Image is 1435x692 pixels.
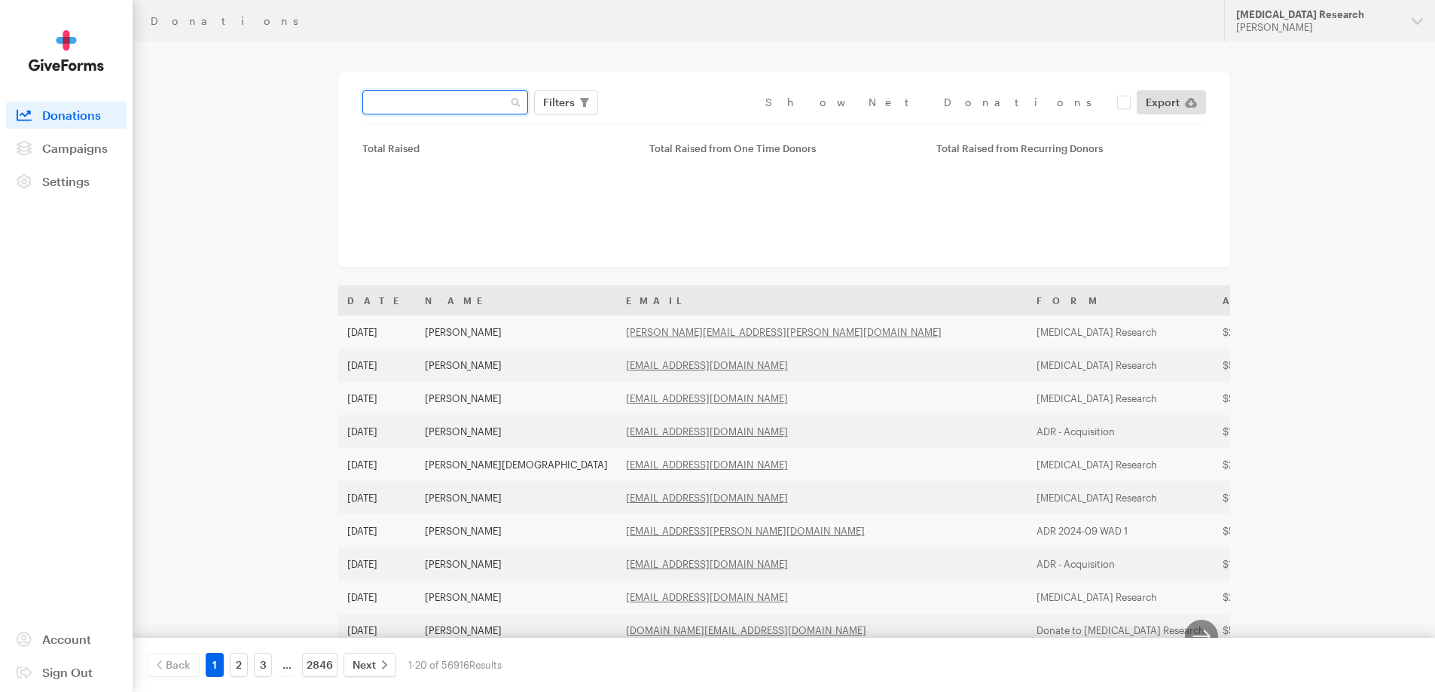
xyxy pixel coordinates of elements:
[1027,415,1214,448] td: ADR - Acquisition
[1027,514,1214,547] td: ADR 2024-09 WAD 1
[1137,90,1206,114] a: Export
[416,316,617,349] td: [PERSON_NAME]
[1214,382,1336,415] td: $52.84
[416,285,617,316] th: Name
[6,659,127,686] a: Sign Out
[338,349,416,382] td: [DATE]
[416,481,617,514] td: [PERSON_NAME]
[6,135,127,162] a: Campaigns
[626,425,788,437] a: [EMAIL_ADDRESS][DOMAIN_NAME]
[353,656,376,674] span: Next
[1214,481,1336,514] td: $100.00
[338,415,416,448] td: [DATE]
[416,349,617,382] td: [PERSON_NAME]
[1027,581,1214,614] td: [MEDICAL_DATA] Research
[362,142,631,154] div: Total Raised
[343,653,396,677] a: Next
[338,581,416,614] td: [DATE]
[42,665,93,679] span: Sign Out
[1214,614,1336,647] td: $52.84
[626,492,788,504] a: [EMAIL_ADDRESS][DOMAIN_NAME]
[6,626,127,653] a: Account
[1214,415,1336,448] td: $16.07
[408,653,502,677] div: 1-20 of 56916
[42,174,90,188] span: Settings
[649,142,918,154] div: Total Raised from One Time Donors
[42,632,91,646] span: Account
[1027,614,1214,647] td: Donate to [MEDICAL_DATA] Research
[254,653,272,677] a: 3
[416,547,617,581] td: [PERSON_NAME]
[338,514,416,547] td: [DATE]
[338,481,416,514] td: [DATE]
[626,558,788,570] a: [EMAIL_ADDRESS][DOMAIN_NAME]
[1214,581,1336,614] td: $21.32
[230,653,248,677] a: 2
[1027,448,1214,481] td: [MEDICAL_DATA] Research
[338,614,416,647] td: [DATE]
[338,316,416,349] td: [DATE]
[1214,316,1336,349] td: $26.58
[534,90,598,114] button: Filters
[6,102,127,129] a: Donations
[626,359,788,371] a: [EMAIL_ADDRESS][DOMAIN_NAME]
[302,653,337,677] a: 2846
[416,614,617,647] td: [PERSON_NAME]
[1236,8,1400,21] div: [MEDICAL_DATA] Research
[338,285,416,316] th: Date
[626,459,788,471] a: [EMAIL_ADDRESS][DOMAIN_NAME]
[1214,448,1336,481] td: $262.92
[1027,316,1214,349] td: [MEDICAL_DATA] Research
[6,168,127,195] a: Settings
[626,591,788,603] a: [EMAIL_ADDRESS][DOMAIN_NAME]
[936,142,1205,154] div: Total Raised from Recurring Donors
[1027,349,1214,382] td: [MEDICAL_DATA] Research
[416,514,617,547] td: [PERSON_NAME]
[1236,21,1400,34] div: [PERSON_NAME]
[338,547,416,581] td: [DATE]
[1027,382,1214,415] td: [MEDICAL_DATA] Research
[626,624,866,636] a: [DOMAIN_NAME][EMAIL_ADDRESS][DOMAIN_NAME]
[626,525,865,537] a: [EMAIL_ADDRESS][PERSON_NAME][DOMAIN_NAME]
[338,382,416,415] td: [DATE]
[29,30,104,72] img: GiveForms
[626,326,942,338] a: [PERSON_NAME][EMAIL_ADDRESS][PERSON_NAME][DOMAIN_NAME]
[42,108,101,122] span: Donations
[416,382,617,415] td: [PERSON_NAME]
[416,448,617,481] td: [PERSON_NAME][DEMOGRAPHIC_DATA]
[1027,481,1214,514] td: [MEDICAL_DATA] Research
[416,415,617,448] td: [PERSON_NAME]
[626,392,788,404] a: [EMAIL_ADDRESS][DOMAIN_NAME]
[1214,547,1336,581] td: $16.07
[1146,93,1180,111] span: Export
[362,90,528,114] input: Search Name & Email
[1214,349,1336,382] td: $52.84
[469,659,502,671] span: Results
[1214,514,1336,547] td: $52.84
[1214,285,1336,316] th: Amount
[338,448,416,481] td: [DATE]
[1027,547,1214,581] td: ADR - Acquisition
[543,93,575,111] span: Filters
[416,581,617,614] td: [PERSON_NAME]
[42,141,108,155] span: Campaigns
[1027,285,1214,316] th: Form
[617,285,1027,316] th: Email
